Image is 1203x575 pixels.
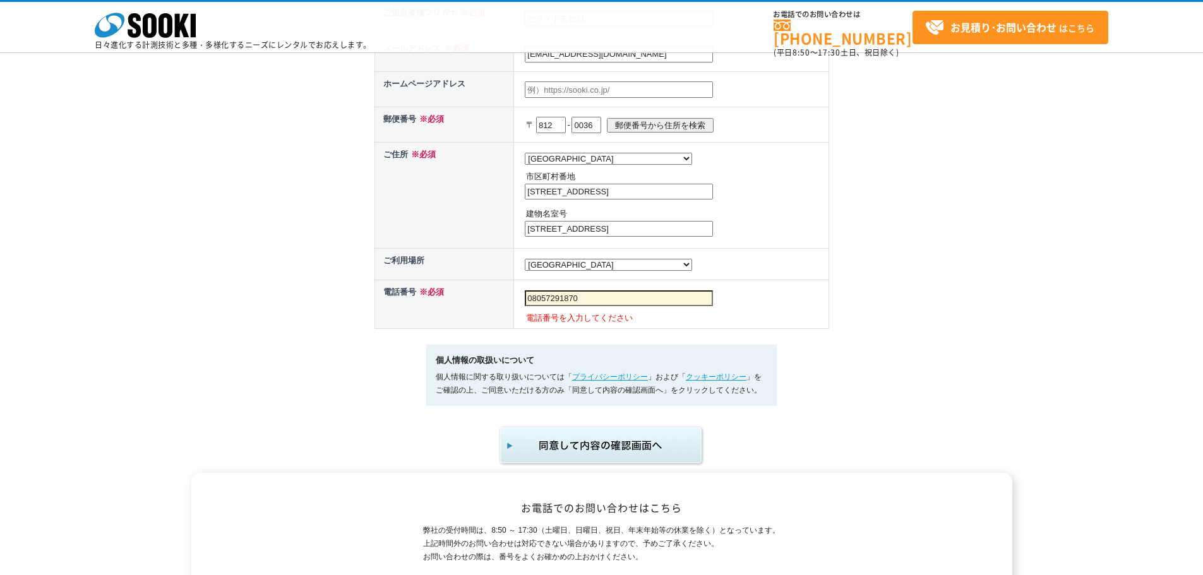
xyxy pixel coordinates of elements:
th: ご利用場所 [374,249,514,280]
th: 電話番号 [374,280,514,329]
input: 例）https://sooki.co.jp/ [525,81,713,98]
span: ※必須 [408,150,436,159]
a: プライバシーポリシー [572,372,648,381]
input: 0005 [572,117,601,133]
span: お電話でのお問い合わせは [774,11,913,18]
input: 郵便番号から住所を検索 [607,118,714,133]
input: 例）0120-856-990 [525,290,713,307]
h2: お電話でのお問い合わせはこちら [232,501,971,514]
span: 8:50 [793,47,810,58]
span: はこちら [925,18,1094,37]
a: クッキーポリシー [686,372,746,381]
p: 電話番号を入力してください [526,312,825,325]
input: 例）大阪市西区西本町1-15-10 [525,184,713,200]
strong: お見積り･お問い合わせ [950,20,1056,35]
p: 日々進化する計測技術と多種・多様化するニーズにレンタルでお応えします。 [95,41,371,49]
span: (平日 ～ 土日、祝日除く) [774,47,899,58]
th: 郵便番号 [374,107,514,142]
h5: 個人情報の取扱いについて [436,354,767,367]
p: 市区町村番地 [526,170,825,184]
select: /* 20250204 MOD ↑ */ /* 20241122 MOD ↑ */ [525,259,692,271]
a: お見積り･お問い合わせはこちら [913,11,1108,44]
th: ホームページアドレス [374,71,514,107]
th: ご住所 [374,143,514,249]
span: ※必須 [416,287,444,297]
a: [PHONE_NUMBER] [774,20,913,45]
img: 同意して内容の確認画面へ [498,425,705,466]
p: 個人情報に関する取り扱いについては「 」および「 」をご確認の上、ご同意いただける方のみ「同意して内容の確認画面へ」をクリックしてください。 [436,370,767,397]
p: 建物名室号 [526,208,825,221]
span: 17:30 [818,47,841,58]
input: 550 [536,117,566,133]
span: ※必須 [416,114,444,124]
p: 弊社の受付時間は、8:50 ～ 17:30（土曜日、日曜日、祝日、年末年始等の休業を除く）となっています。 上記時間外のお問い合わせは対応できない場合がありますので、予めご了承ください。 お問い... [423,524,779,563]
p: 〒 - [526,111,825,139]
